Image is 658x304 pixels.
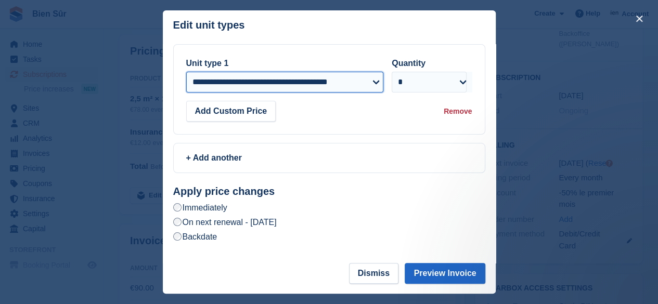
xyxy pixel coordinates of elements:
[173,202,227,213] label: Immediately
[349,263,398,284] button: Dismiss
[173,186,275,197] strong: Apply price changes
[631,10,648,27] button: close
[173,232,182,241] input: Backdate
[392,59,425,68] label: Quantity
[405,263,485,284] button: Preview Invoice
[186,59,229,68] label: Unit type 1
[173,203,182,212] input: Immediately
[186,152,472,164] div: + Add another
[186,101,276,122] button: Add Custom Price
[173,143,485,173] a: + Add another
[173,19,245,31] p: Edit unit types
[173,231,217,242] label: Backdate
[444,106,472,117] div: Remove
[173,217,277,228] label: On next renewal - [DATE]
[173,218,182,226] input: On next renewal - [DATE]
